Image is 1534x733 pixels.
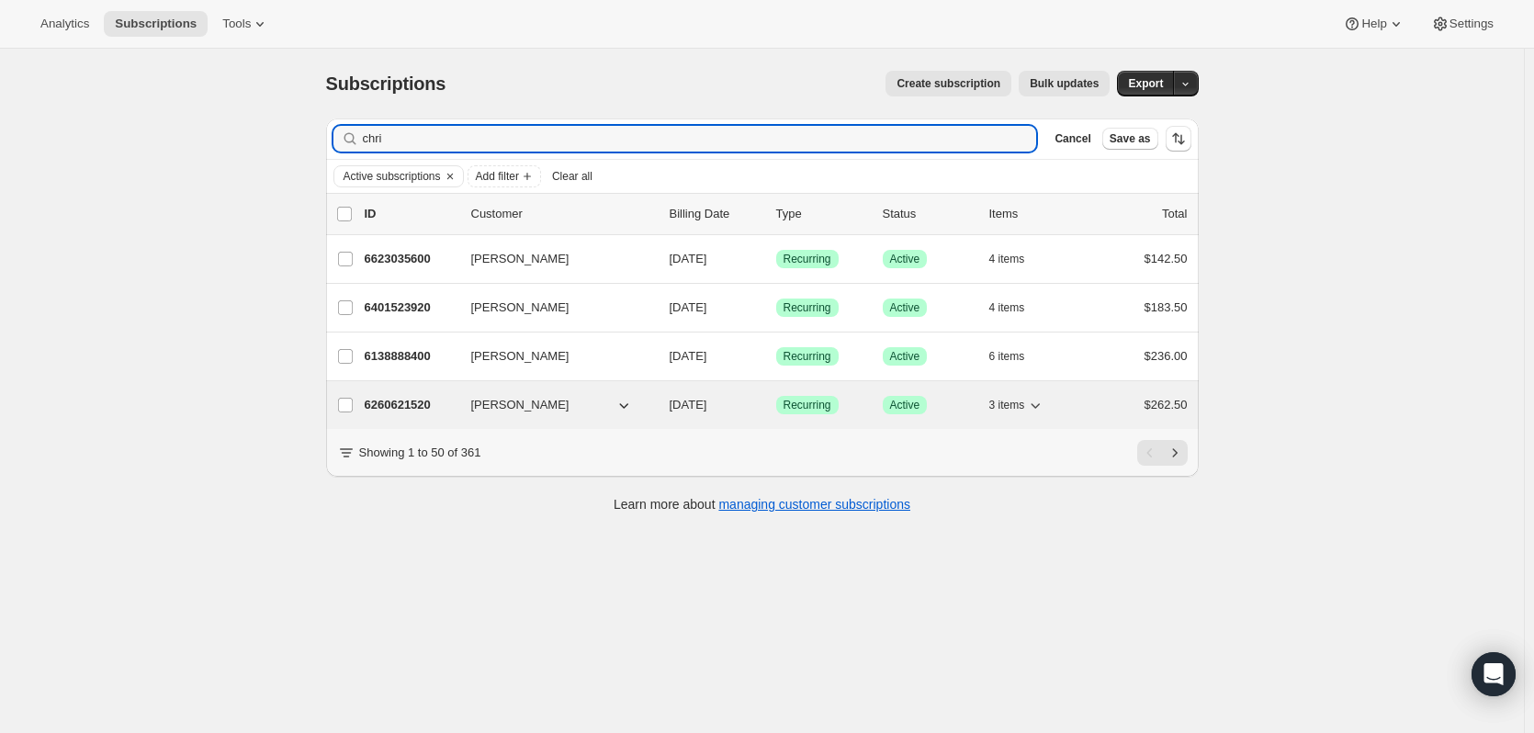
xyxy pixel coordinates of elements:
p: Learn more about [614,495,910,513]
span: Help [1361,17,1386,31]
input: Filter subscribers [363,126,1037,152]
p: Customer [471,205,655,223]
span: [PERSON_NAME] [471,250,570,268]
span: [PERSON_NAME] [471,299,570,317]
button: Active subscriptions [334,166,441,186]
button: Sort the results [1166,126,1191,152]
p: 6401523920 [365,299,457,317]
button: Cancel [1047,128,1098,150]
p: Showing 1 to 50 of 361 [359,444,481,462]
p: Total [1162,205,1187,223]
span: Analytics [40,17,89,31]
p: ID [365,205,457,223]
span: [PERSON_NAME] [471,396,570,414]
nav: Pagination [1137,440,1188,466]
span: $142.50 [1145,252,1188,265]
span: [DATE] [670,398,707,412]
div: 6260621520[PERSON_NAME][DATE]SuccessRecurringSuccessActive3 items$262.50 [365,392,1188,418]
div: IDCustomerBilling DateTypeStatusItemsTotal [365,205,1188,223]
div: Open Intercom Messenger [1472,652,1516,696]
span: Settings [1449,17,1494,31]
span: Recurring [784,252,831,266]
span: Add filter [476,169,519,184]
span: Active [890,300,920,315]
button: Export [1117,71,1174,96]
span: Clear all [552,169,592,184]
button: Create subscription [885,71,1011,96]
span: Recurring [784,300,831,315]
button: 6 items [989,344,1045,369]
button: Save as [1102,128,1158,150]
div: Items [989,205,1081,223]
span: 4 items [989,300,1025,315]
button: Next [1162,440,1188,466]
button: [PERSON_NAME] [460,390,644,420]
button: Help [1332,11,1416,37]
span: [PERSON_NAME] [471,347,570,366]
p: Status [883,205,975,223]
span: 3 items [989,398,1025,412]
span: Active subscriptions [344,169,441,184]
button: Tools [211,11,280,37]
span: Active [890,349,920,364]
span: 6 items [989,349,1025,364]
p: 6623035600 [365,250,457,268]
span: [DATE] [670,252,707,265]
span: [DATE] [670,349,707,363]
button: 3 items [989,392,1045,418]
button: Subscriptions [104,11,208,37]
div: 6623035600[PERSON_NAME][DATE]SuccessRecurringSuccessActive4 items$142.50 [365,246,1188,272]
div: 6138888400[PERSON_NAME][DATE]SuccessRecurringSuccessActive6 items$236.00 [365,344,1188,369]
span: Recurring [784,349,831,364]
button: Clear all [545,165,600,187]
span: Active [890,398,920,412]
button: Clear [441,166,459,186]
span: Bulk updates [1030,76,1099,91]
span: Subscriptions [115,17,197,31]
span: Cancel [1055,131,1090,146]
button: Add filter [468,165,541,187]
button: [PERSON_NAME] [460,293,644,322]
button: Analytics [29,11,100,37]
span: $183.50 [1145,300,1188,314]
div: 6401523920[PERSON_NAME][DATE]SuccessRecurringSuccessActive4 items$183.50 [365,295,1188,321]
a: managing customer subscriptions [718,497,910,512]
span: Subscriptions [326,73,446,94]
button: [PERSON_NAME] [460,244,644,274]
span: Export [1128,76,1163,91]
button: Bulk updates [1019,71,1110,96]
span: $262.50 [1145,398,1188,412]
span: [DATE] [670,300,707,314]
span: $236.00 [1145,349,1188,363]
span: Tools [222,17,251,31]
button: [PERSON_NAME] [460,342,644,371]
span: Create subscription [897,76,1000,91]
span: 4 items [989,252,1025,266]
p: Billing Date [670,205,761,223]
div: Type [776,205,868,223]
p: 6260621520 [365,396,457,414]
button: 4 items [989,246,1045,272]
button: Settings [1420,11,1505,37]
p: 6138888400 [365,347,457,366]
button: 4 items [989,295,1045,321]
span: Recurring [784,398,831,412]
span: Active [890,252,920,266]
span: Save as [1110,131,1151,146]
